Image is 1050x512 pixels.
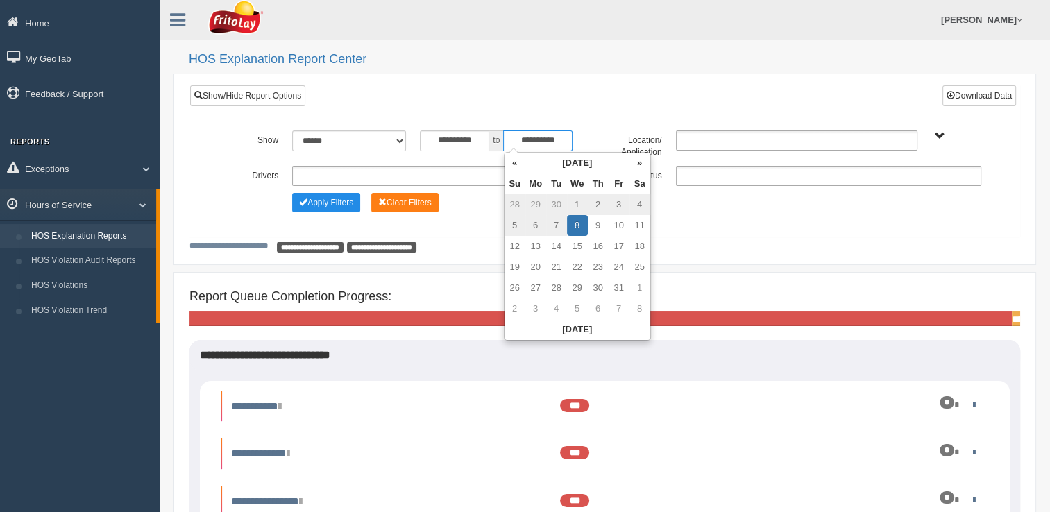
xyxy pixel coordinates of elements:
[567,257,588,278] td: 22
[588,215,609,236] td: 9
[546,298,567,319] td: 4
[489,130,503,151] span: to
[942,85,1016,106] button: Download Data
[505,215,525,236] td: 5
[221,130,285,147] label: Show
[546,236,567,257] td: 14
[25,248,156,273] a: HOS Violation Audit Reports
[292,193,360,212] button: Change Filter Options
[609,236,629,257] td: 17
[221,166,285,182] label: Drivers
[567,298,588,319] td: 5
[629,298,650,319] td: 8
[588,173,609,194] th: Th
[371,193,439,212] button: Change Filter Options
[609,215,629,236] td: 10
[629,194,650,215] td: 4
[588,298,609,319] td: 6
[629,236,650,257] td: 18
[505,236,525,257] td: 12
[567,278,588,298] td: 29
[525,236,546,257] td: 13
[588,278,609,298] td: 30
[588,236,609,257] td: 16
[609,278,629,298] td: 31
[505,298,525,319] td: 2
[546,278,567,298] td: 28
[567,236,588,257] td: 15
[629,173,650,194] th: Sa
[629,153,650,173] th: »
[25,224,156,249] a: HOS Explanation Reports
[588,257,609,278] td: 23
[588,194,609,215] td: 2
[505,194,525,215] td: 28
[505,173,525,194] th: Su
[546,215,567,236] td: 7
[25,273,156,298] a: HOS Violations
[525,215,546,236] td: 6
[525,278,546,298] td: 27
[525,194,546,215] td: 29
[629,257,650,278] td: 25
[546,194,567,215] td: 30
[604,130,668,159] label: Location/ Application
[525,257,546,278] td: 20
[525,298,546,319] td: 3
[189,53,1036,67] h2: HOS Explanation Report Center
[221,391,989,422] li: Expand
[525,173,546,194] th: Mo
[525,153,629,173] th: [DATE]
[505,278,525,298] td: 26
[567,215,588,236] td: 8
[609,173,629,194] th: Fr
[25,298,156,323] a: HOS Violation Trend
[190,85,305,106] a: Show/Hide Report Options
[629,215,650,236] td: 11
[567,173,588,194] th: We
[609,257,629,278] td: 24
[567,194,588,215] td: 1
[221,438,989,469] li: Expand
[546,257,567,278] td: 21
[629,278,650,298] td: 1
[189,290,1020,304] h4: Report Queue Completion Progress:
[505,319,650,340] th: [DATE]
[609,298,629,319] td: 7
[546,173,567,194] th: Tu
[505,257,525,278] td: 19
[609,194,629,215] td: 3
[505,153,525,173] th: «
